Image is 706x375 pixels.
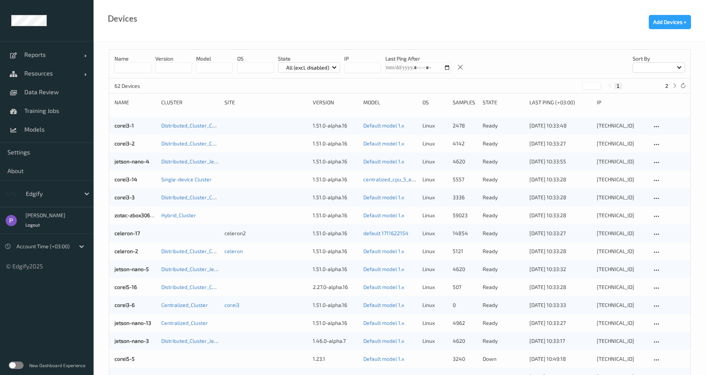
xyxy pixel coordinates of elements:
[597,230,647,237] div: [TECHNICAL_ID]
[453,337,477,345] div: 4620
[114,230,140,236] a: celeron-17
[114,320,151,326] a: jetson-nano-13
[422,158,447,165] p: linux
[161,338,237,344] a: Distributed_Cluster_JetsonNano
[529,194,592,201] div: [DATE] 10:33:28
[161,302,208,308] a: Centralized_Cluster
[529,265,592,273] div: [DATE] 10:33:32
[313,212,358,219] div: 1.51.0-alpha.16
[597,158,647,165] div: [TECHNICAL_ID]
[483,265,524,273] p: ready
[114,338,149,344] a: jetson-nano-3
[422,176,447,183] p: linux
[483,230,524,237] p: ready
[483,337,524,345] p: ready
[114,82,171,90] p: 62 Devices
[614,83,622,89] button: 1
[114,356,135,362] a: corei5-5
[313,194,358,201] div: 1.51.0-alpha.16
[363,302,404,308] a: Default model 1.x
[422,122,447,129] p: linux
[114,302,135,308] a: corei3-6
[284,64,332,71] p: All (excl. disabled)
[597,337,647,345] div: [TECHNICAL_ID]
[597,99,647,106] div: ip
[529,158,592,165] div: [DATE] 10:33:55
[453,230,477,237] div: 14854
[483,158,524,165] p: ready
[363,140,404,147] a: Default model 1.x
[529,122,592,129] div: [DATE] 10:33:48
[161,176,212,182] a: Single-device Cluster
[453,301,477,309] div: 0
[114,266,149,272] a: jetson-nano-5
[224,230,308,237] div: celeron2
[385,55,451,62] p: Last Ping After
[313,283,358,291] div: 2.27.0-alpha.16
[483,99,524,106] div: State
[597,265,647,273] div: [TECHNICAL_ID]
[313,248,358,255] div: 1.51.0-alpha.16
[597,212,647,219] div: [TECHNICAL_ID]
[663,83,670,89] button: 2
[597,319,647,327] div: [TECHNICAL_ID]
[313,99,358,106] div: version
[483,140,524,147] p: ready
[313,337,358,345] div: 1.46.0-alpha.7
[422,99,447,106] div: OS
[224,248,243,254] a: celeron
[597,140,647,147] div: [TECHNICAL_ID]
[529,212,592,219] div: [DATE] 10:33:28
[363,158,404,165] a: Default model 1.x
[453,283,477,291] div: 507
[422,265,447,273] p: linux
[363,176,512,182] a: centralized_cpu_5_epochs [DATE] 15:59 [DATE] 12:59 Auto Save
[453,319,477,327] div: 4962
[161,122,224,129] a: Distributed_Cluster_Corei3
[161,99,219,106] div: Cluster
[529,176,592,183] div: [DATE] 10:33:28
[453,140,477,147] div: 4142
[422,301,447,309] p: linux
[224,99,308,106] div: Site
[483,355,524,363] p: down
[114,284,137,290] a: corei5-16
[313,122,358,129] div: 1.51.0-alpha.16
[597,194,647,201] div: [TECHNICAL_ID]
[313,301,358,309] div: 1.51.0-alpha.16
[483,283,524,291] p: ready
[161,248,228,254] a: Distributed_Cluster_Celeron
[108,15,137,22] div: Devices
[114,212,158,218] a: zotac-zbox3060-1
[453,265,477,273] div: 4620
[114,140,135,147] a: corei3-2
[529,140,592,147] div: [DATE] 10:33:27
[453,122,477,129] div: 2478
[453,99,477,106] div: Samples
[529,248,592,255] div: [DATE] 10:33:28
[483,301,524,309] p: ready
[597,301,647,309] div: [TECHNICAL_ID]
[237,55,274,62] p: OS
[483,194,524,201] p: ready
[363,194,404,200] a: Default model 1.x
[224,302,239,308] a: corei3
[422,319,447,327] p: linux
[529,319,592,327] div: [DATE] 10:33:27
[313,140,358,147] div: 1.51.0-alpha.16
[161,320,208,326] a: Centralized_Cluster
[453,355,477,363] div: 3240
[161,158,237,165] a: Distributed_Cluster_JetsonNano
[363,284,404,290] a: Default model 1.x
[114,176,137,182] a: corei3-14
[161,194,224,200] a: Distributed_Cluster_Corei3
[453,248,477,255] div: 5121
[114,158,149,165] a: jetson-nano-4
[161,140,224,147] a: Distributed_Cluster_Corei3
[483,212,524,219] p: ready
[529,230,592,237] div: [DATE] 10:33:27
[344,55,381,62] p: IP
[422,212,447,219] p: linux
[161,212,196,218] a: Hybrid_Cluster
[363,320,404,326] a: Default model 1.x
